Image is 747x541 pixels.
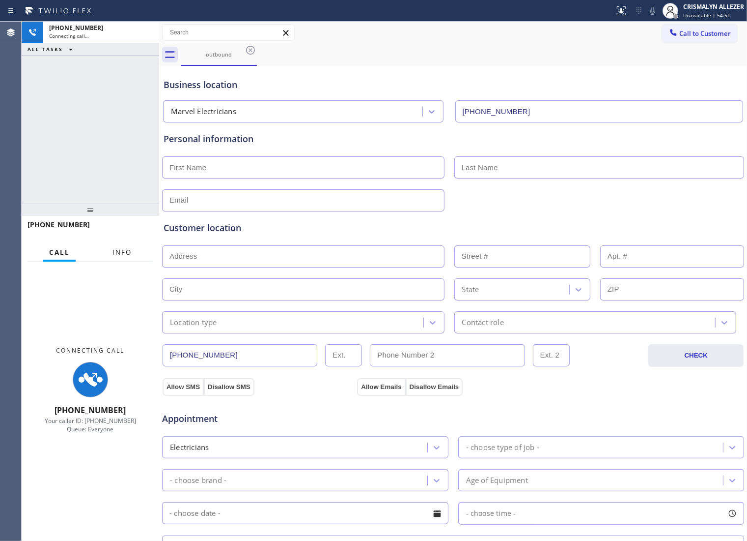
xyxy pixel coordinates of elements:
[466,509,516,518] span: - choose time -
[164,221,743,235] div: Customer location
[162,189,444,211] input: Email
[55,405,126,416] span: [PHONE_NUMBER]
[204,378,254,396] button: Disallow SMS
[107,243,138,262] button: Info
[462,284,479,295] div: State
[28,46,63,53] span: ALL TASKS
[163,344,317,366] input: Phone Number
[533,344,570,366] input: Ext. 2
[162,502,448,524] input: - choose date -
[28,220,90,229] span: [PHONE_NUMBER]
[164,132,743,146] div: Personal information
[170,442,209,453] div: Electricians
[600,278,744,301] input: ZIP
[325,344,362,366] input: Ext.
[454,245,590,268] input: Street #
[22,43,83,55] button: ALL TASKS
[683,12,730,19] span: Unavailable | 54:51
[600,245,744,268] input: Apt. #
[164,78,743,91] div: Business location
[466,475,528,486] div: Age of Equipment
[648,344,744,367] button: CHECK
[455,100,744,122] input: Phone Number
[406,378,463,396] button: Disallow Emails
[43,243,76,262] button: Call
[112,248,132,257] span: Info
[162,156,444,179] input: First Name
[454,156,745,179] input: Last Name
[163,378,204,396] button: Allow SMS
[162,412,355,425] span: Appointment
[370,344,525,366] input: Phone Number 2
[171,106,236,118] div: Marvel Electricians
[45,417,136,433] span: Your caller ID: [PHONE_NUMBER] Queue: Everyone
[462,317,504,328] div: Contact role
[162,245,444,268] input: Address
[683,2,744,11] div: CRISMALYN ALLEZER
[162,278,444,301] input: City
[49,248,70,257] span: Call
[49,24,103,32] span: [PHONE_NUMBER]
[56,346,125,355] span: Connecting Call
[646,4,660,18] button: Mute
[679,29,731,38] span: Call to Customer
[466,442,539,453] div: - choose type of job -
[170,317,217,328] div: Location type
[49,32,89,39] span: Connecting call…
[170,475,226,486] div: - choose brand -
[163,25,294,40] input: Search
[182,51,256,58] div: outbound
[662,24,737,43] button: Call to Customer
[357,378,405,396] button: Allow Emails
